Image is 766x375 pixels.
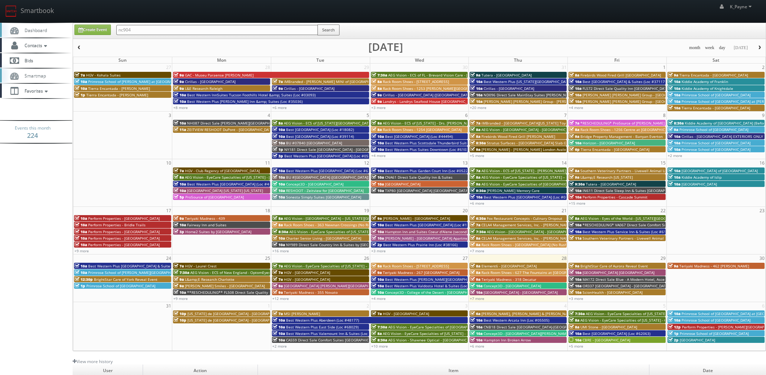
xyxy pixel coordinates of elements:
span: 10a [569,86,581,91]
span: AEG Vision - EyeCare Specialties of [US_STATE] – [PERSON_NAME] Family EyeCare [481,175,622,180]
span: Tierra Encantada - [PERSON_NAME] [86,92,148,97]
span: [PERSON_NAME] Memory Care [487,188,540,193]
span: Tierra Encantada - [PERSON_NAME] [88,86,150,91]
span: 10a [75,229,87,234]
span: 12:30p [75,277,93,282]
span: iMBranded - [PERSON_NAME] MINI of [GEOGRAPHIC_DATA] [284,79,385,84]
span: 8a [569,168,579,173]
span: Rack Room Shoes - 1256 Centre at [GEOGRAPHIC_DATA] [580,127,676,132]
span: Rack Room Shoes - 1253 [PERSON_NAME][GEOGRAPHIC_DATA] [383,86,490,91]
span: Primrose School of [GEOGRAPHIC_DATA] [679,127,748,132]
span: Best [GEOGRAPHIC_DATA] & Suites (Loc #37117) [583,79,666,84]
span: 10a [372,168,384,173]
span: Rack Room Shoes - [STREET_ADDRESS] [383,263,449,269]
span: BU #[GEOGRAPHIC_DATA] ([GEOGRAPHIC_DATA]) [286,175,369,180]
span: 10a [668,175,680,180]
span: Landrys - Landrys Seafood House [GEOGRAPHIC_DATA] GALV [383,99,486,104]
span: 9:30a [569,182,585,187]
span: 9a [174,216,184,221]
span: 10a [75,86,87,91]
span: 10a [372,134,384,139]
span: [GEOGRAPHIC_DATA] [681,182,717,187]
a: +7 more [470,248,484,253]
span: 9a [174,79,184,84]
span: 9a [174,277,184,282]
span: Perform Properties - [GEOGRAPHIC_DATA] [88,236,160,241]
span: AEG Vision - ECS of [US_STATE] - Drs. [PERSON_NAME] and [PERSON_NAME] [383,121,512,126]
span: [PERSON_NAME] Smiles - [GEOGRAPHIC_DATA] [185,283,265,288]
span: iMBranded - [GEOGRAPHIC_DATA][US_STATE] Toyota [481,121,571,126]
span: 10a [470,79,482,84]
span: 8a [470,236,480,241]
span: 7a [273,277,283,282]
span: 10a [470,92,482,97]
span: Best Western Plus [GEOGRAPHIC_DATA] (Loc #11187) [385,222,477,227]
span: 11a [174,127,186,132]
span: AEG Vision - ECS of [US_STATE][GEOGRAPHIC_DATA] [284,121,372,126]
span: 10a [273,182,285,187]
span: 10a [668,92,680,97]
span: 10a [75,263,87,269]
span: ZEITVIEW RESHOOT DuPont - [GEOGRAPHIC_DATA], [GEOGRAPHIC_DATA] [187,127,312,132]
span: 9a [470,182,480,187]
span: NY989 Direct Sale Country Inn & Suites by [GEOGRAPHIC_DATA], [GEOGRAPHIC_DATA] [286,242,433,247]
span: 10a [174,222,186,227]
button: week [702,43,717,52]
span: Teriyaki Madness - 267 [GEOGRAPHIC_DATA] [383,270,459,275]
span: 10a [668,134,680,139]
span: Best [GEOGRAPHIC_DATA] (Loc #44494) [385,134,453,139]
span: [PERSON_NAME] [PERSON_NAME] Group - [GEOGRAPHIC_DATA] - [STREET_ADDRESS] [583,99,727,104]
span: Firebirds Wood Fired Grill [GEOGRAPHIC_DATA] [580,73,661,78]
span: 8a [569,73,579,78]
span: 10a [75,270,87,275]
span: Primrose School of [GEOGRAPHIC_DATA] [681,147,750,152]
a: +2 more [668,153,682,158]
span: 10a [668,105,680,110]
a: +8 more [173,105,188,110]
span: 9a [668,263,678,269]
span: 8a [470,242,480,247]
span: HGV - Club Regency of [GEOGRAPHIC_DATA] [185,168,260,173]
span: 7a [174,263,184,269]
span: Kiddie Academy of Islip [681,175,722,180]
span: Best Western InnSuites Tucson Foothills Hotel &amp; Suites (Loc #03093) [187,92,316,97]
span: 9a [174,283,184,288]
span: Sonesta Simply Suites [GEOGRAPHIC_DATA] [286,195,361,200]
a: +3 more [371,248,386,253]
span: 8a [470,134,480,139]
span: Cirillas - [GEOGRAPHIC_DATA] [185,79,235,84]
span: 11a [569,236,581,241]
a: +3 more [371,105,386,110]
span: Best Western Plus [GEOGRAPHIC_DATA] (Loc #48184) [187,182,279,187]
span: Rack Room Shoes - 627 The Fountains at [GEOGRAPHIC_DATA] (No Rush) [481,270,606,275]
span: 7:30a [174,270,189,275]
span: L&amp;E Research Charlotte [185,277,234,282]
span: Contacts [21,42,49,48]
span: 3p [174,229,184,234]
span: 10a [372,236,384,241]
span: 7:30a [470,229,486,234]
span: Horizon - [GEOGRAPHIC_DATA] [583,140,635,145]
span: [GEOGRAPHIC_DATA] [GEOGRAPHIC_DATA] [583,270,654,275]
span: K_Payne [730,4,754,10]
span: 9a [174,73,184,78]
span: 10a [668,140,680,145]
span: Best Western Plus [US_STATE][GEOGRAPHIC_DATA] [GEOGRAPHIC_DATA] (Loc #37096) [484,79,631,84]
span: 7a [174,168,184,173]
span: Cirillas - [GEOGRAPHIC_DATA] ([GEOGRAPHIC_DATA]) [383,92,472,97]
span: Home2 Suites by [GEOGRAPHIC_DATA] [185,229,251,234]
span: 10a [569,222,581,227]
span: Primrose School of [GEOGRAPHIC_DATA] [86,283,155,288]
span: 10a [372,182,384,187]
span: 8a [470,175,480,180]
span: 10a [174,99,186,104]
span: 10a [668,86,680,91]
span: BU #07840 [GEOGRAPHIC_DATA] [286,140,342,145]
span: 9a [174,86,184,91]
span: 8a [372,263,382,269]
span: Perform Properties - Bridle Trails [88,222,146,227]
span: 10a [273,188,285,193]
span: 9:30a [470,188,486,193]
span: AEG Vision - EyeCare Specialties of [GEOGRAPHIC_DATA] - Medfield Eye Associates [481,182,623,187]
a: Create Event [74,25,111,35]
